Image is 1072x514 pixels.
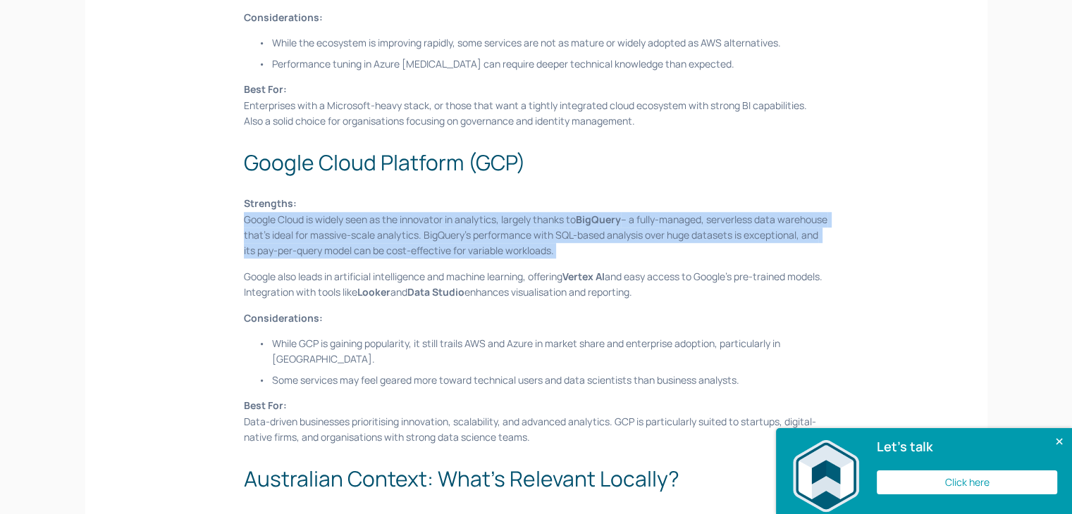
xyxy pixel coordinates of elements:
p: Google also leads in artificial intelligence and machine learning, offering and easy access to Go... [244,269,828,301]
strong: BigQuery [576,213,621,226]
strong: Considerations: [244,311,323,325]
strong: Strengths: [244,196,297,210]
h2: Australian Context: What’s Relevant Locally? [244,463,828,494]
p: Data-driven businesses prioritising innovation, scalability, and advanced analytics. GCP is parti... [244,398,828,445]
strong: Vertex AI [562,270,605,283]
strong: Data Studio [407,285,464,299]
p: Some services may feel geared more toward technical users and data scientists than business analy... [272,372,828,388]
strong: Best For: [244,399,287,412]
div: Let's talk [776,428,1072,514]
p: While the ecosystem is improving rapidly, some services are not as mature or widely adopted as AW... [272,35,828,51]
img: dialog featured image [791,438,861,514]
strong: Best For: [244,82,287,96]
button: Close [1044,428,1072,456]
p: Google Cloud is widely seen as the innovator in analytics, largely thanks to – a fully-managed, s... [244,196,828,259]
p: Performance tuning in Azure [MEDICAL_DATA] can require deeper technical knowledge than expected. [272,56,828,72]
button: Click here [877,470,1057,494]
h2: Google Cloud Platform (GCP) [244,146,828,178]
strong: Looker [357,285,390,299]
h4: Let's talk [877,438,1042,456]
strong: Considerations: [244,11,323,24]
p: While GCP is gaining popularity, it still trails AWS and Azure in market share and enterprise ado... [272,336,828,368]
p: Enterprises with a Microsoft-heavy stack, or those that want a tightly integrated cloud ecosystem... [244,82,828,129]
